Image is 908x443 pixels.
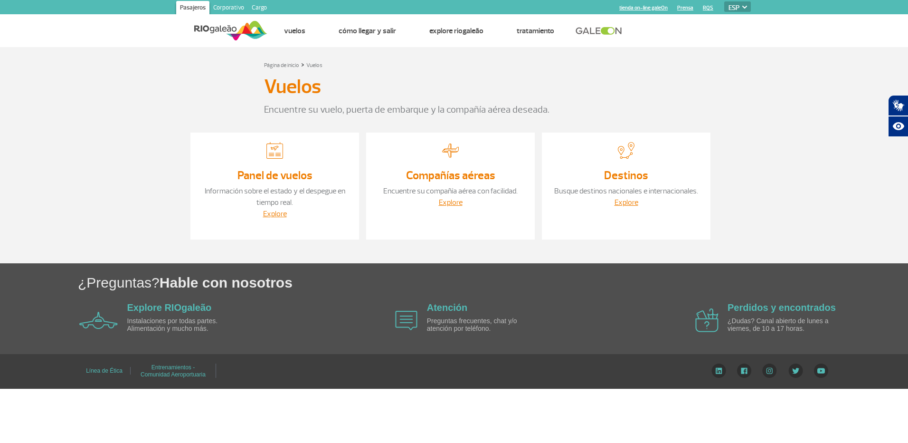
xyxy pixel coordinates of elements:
[814,364,828,378] img: YouTube
[695,308,719,332] img: airplane icon
[141,361,206,381] a: Entrenamientos - Comunidad Aeroportuaria
[619,5,668,11] a: tienda on-line galeOn
[284,26,305,36] a: Vuelos
[788,364,803,378] img: Twitter
[395,311,417,330] img: airplane icon
[237,168,312,183] a: Panel de vuelos
[264,62,299,69] a: Página de inicio
[737,364,751,378] img: Facebook
[728,318,837,332] p: ¿Dudas? Canal abierto de lunes a viernes, de 10 a 17 horas.
[711,364,726,378] img: LinkedIn
[339,26,396,36] a: Cómo llegar y salir
[264,75,321,99] h3: Vuelos
[762,364,777,378] img: Instagram
[406,168,495,183] a: Compañías aéreas
[439,198,463,207] a: Explore
[205,186,345,207] a: Información sobre el estado y el despegue en tiempo real.
[615,198,638,207] a: Explore
[427,318,536,332] p: Preguntas frecuentes, chat y/o atención por teléfono.
[427,302,468,313] a: Atención
[888,116,908,137] button: Abrir recursos assistivos.
[888,95,908,116] button: Abrir tradutor de língua de sinais.
[383,186,518,196] a: Encuentre su compañía aérea con facilidad.
[160,275,293,290] span: Hable con nosotros
[429,26,483,36] a: Explore RIOgaleão
[306,62,322,69] a: Vuelos
[248,1,271,16] a: Cargo
[78,273,908,292] h1: ¿Preguntas?
[127,318,236,332] p: Instalaciones por todas partes. Alimentación y mucho más.
[517,26,554,36] a: Tratamiento
[263,209,287,219] a: Explore
[554,186,698,196] a: Busque destinos nacionales e internacionales.
[264,103,644,117] p: Encuentre su vuelo, puerta de embarque y la compañía aérea deseada.
[176,1,209,16] a: Pasajeros
[301,59,304,70] a: >
[127,302,212,313] a: Explore RIOgaleão
[728,302,836,313] a: Perdidos y encontrados
[79,312,118,329] img: airplane icon
[86,364,123,377] a: Línea de Ética
[604,168,648,183] a: Destinos
[677,5,693,11] a: Prensa
[209,1,248,16] a: Corporativo
[703,5,713,11] a: RQS
[888,95,908,137] div: Plugin de acessibilidade da Hand Talk.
